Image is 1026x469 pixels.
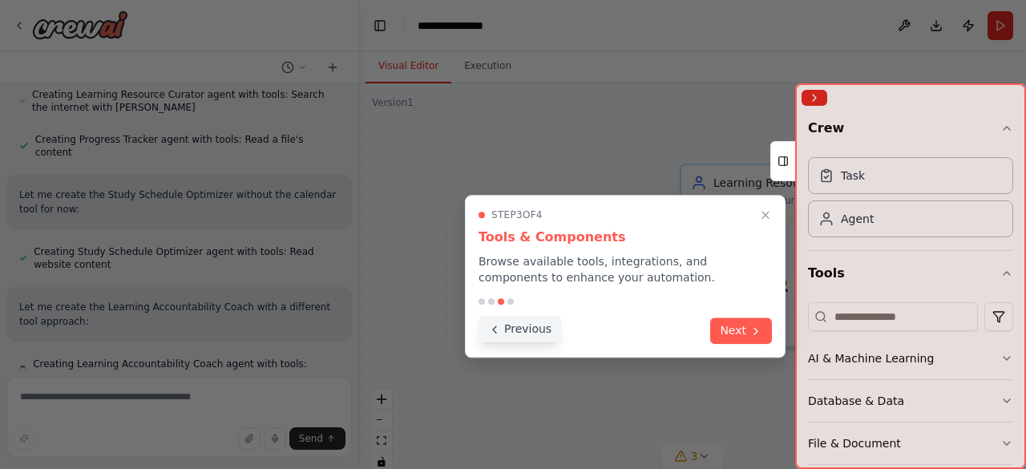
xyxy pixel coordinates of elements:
button: Hide left sidebar [369,14,391,37]
button: Previous [479,316,561,342]
h3: Tools & Components [479,228,772,247]
span: Step 3 of 4 [491,208,543,221]
button: Close walkthrough [756,205,775,224]
button: Next [710,317,772,344]
p: Browse available tools, integrations, and components to enhance your automation. [479,253,772,285]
